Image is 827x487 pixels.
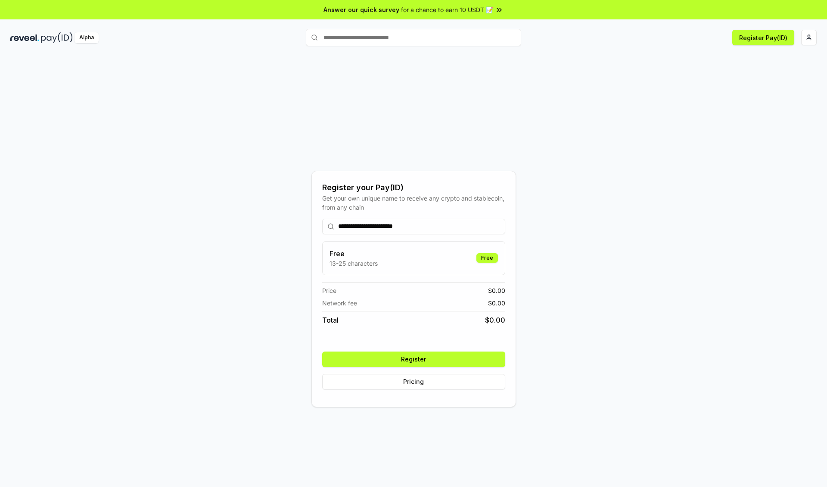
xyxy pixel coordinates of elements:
[401,5,493,14] span: for a chance to earn 10 USDT 📝
[732,30,794,45] button: Register Pay(ID)
[322,194,505,212] div: Get your own unique name to receive any crypto and stablecoin, from any chain
[485,315,505,325] span: $ 0.00
[41,32,73,43] img: pay_id
[322,352,505,367] button: Register
[322,298,357,308] span: Network fee
[10,32,39,43] img: reveel_dark
[476,253,498,263] div: Free
[322,182,505,194] div: Register your Pay(ID)
[322,315,339,325] span: Total
[75,32,99,43] div: Alpha
[488,286,505,295] span: $ 0.00
[322,374,505,390] button: Pricing
[330,248,378,259] h3: Free
[330,259,378,268] p: 13-25 characters
[323,5,399,14] span: Answer our quick survey
[488,298,505,308] span: $ 0.00
[322,286,336,295] span: Price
